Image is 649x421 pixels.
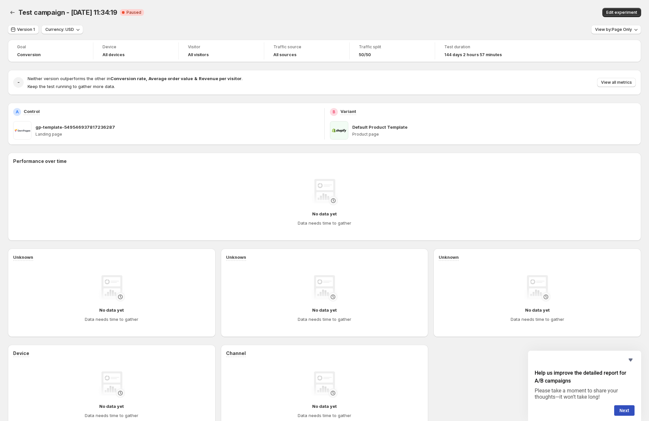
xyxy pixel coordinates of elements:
a: Traffic sourceAll sources [273,44,340,58]
p: Variant [340,108,356,115]
span: Keep the test running to gather more data. [28,84,115,89]
button: Hide survey [627,356,635,364]
h2: B [333,109,335,115]
p: Control [24,108,40,115]
img: No data yet [99,275,125,301]
button: View all metrics [597,78,636,87]
strong: Conversion rate [110,76,146,81]
h3: Unknown [439,254,459,260]
a: GoalConversion [17,44,84,58]
span: Goal [17,44,84,50]
strong: , [146,76,147,81]
span: Edit experiment [606,10,637,15]
h4: All devices [103,52,125,57]
a: DeviceAll devices [103,44,169,58]
img: No data yet [524,275,550,301]
span: Paused [127,10,141,15]
img: Default Product Template [330,121,348,140]
button: Edit experiment [602,8,641,17]
img: No data yet [312,179,338,205]
p: Landing page [35,132,319,137]
span: Traffic source [273,44,340,50]
button: Back [8,8,17,17]
p: gp-template-549546937817236287 [35,124,115,130]
h4: Data needs time to gather [85,412,138,419]
h4: No data yet [312,307,337,313]
span: View by: Page Only [595,27,632,32]
div: Help us improve the detailed report for A/B campaigns [535,356,635,416]
span: 144 days 2 hours 57 minutes [444,52,502,57]
span: 50/50 [359,52,371,57]
h3: Device [13,350,29,357]
h4: No data yet [99,307,124,313]
h2: Help us improve the detailed report for A/B campaigns [535,369,635,385]
h3: Channel [226,350,246,357]
h2: Performance over time [13,158,636,165]
h2: A [16,109,19,115]
span: Device [103,44,169,50]
h4: Data needs time to gather [511,316,564,322]
h4: Data needs time to gather [298,316,351,322]
h4: No data yet [525,307,550,313]
span: View all metrics [601,80,632,85]
h4: All visitors [188,52,209,57]
img: No data yet [311,275,337,301]
button: Version 1 [8,25,39,34]
strong: Revenue per visitor [199,76,242,81]
span: Visitor [188,44,255,50]
img: gp-template-549546937817236287 [13,121,32,140]
button: Currency: USD [41,25,83,34]
span: Version 1 [17,27,35,32]
span: Test duration [444,44,511,50]
h4: No data yet [312,403,337,410]
h4: Data needs time to gather [85,316,138,322]
h4: No data yet [312,210,337,217]
h4: All sources [273,52,296,57]
h4: Data needs time to gather [298,220,351,226]
strong: & [194,76,197,81]
strong: Average order value [149,76,193,81]
span: Test campaign - [DATE] 11:34:19 [18,9,117,16]
a: VisitorAll visitors [188,44,255,58]
h4: No data yet [99,403,124,410]
h3: Unknown [13,254,33,260]
p: Please take a moment to share your thoughts—it won’t take long! [535,388,635,400]
button: Next question [614,405,635,416]
span: Currency: USD [45,27,74,32]
a: Traffic split50/50 [359,44,426,58]
h3: Unknown [226,254,246,260]
span: Traffic split [359,44,426,50]
span: Conversion [17,52,41,57]
a: Test duration144 days 2 hours 57 minutes [444,44,511,58]
h4: Data needs time to gather [298,412,351,419]
img: No data yet [99,371,125,398]
p: Default Product Template [352,124,407,130]
button: View by:Page Only [591,25,641,34]
span: Neither version outperforms the other in . [28,76,243,81]
img: No data yet [311,371,337,398]
p: Product page [352,132,636,137]
h2: - [17,79,20,86]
